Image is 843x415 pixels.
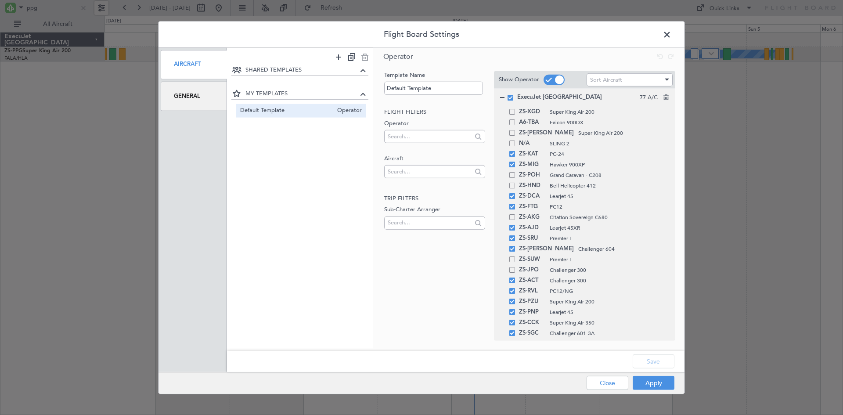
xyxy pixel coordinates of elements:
[550,266,670,274] span: Challenger 300
[383,51,413,61] span: Operator
[550,339,670,347] span: Legacy 600
[550,308,670,316] span: Learjet 45
[519,264,545,275] span: ZS-JPO
[590,76,622,84] span: Sort Aircraft
[550,139,670,147] span: SLING 2
[578,245,670,253] span: Challenger 604
[519,138,545,148] span: N/A
[633,376,674,390] button: Apply
[388,165,472,178] input: Search...
[550,255,670,263] span: Premier I
[519,338,545,349] span: G-SYLJ
[550,224,670,231] span: Learjet 45XR
[519,117,545,127] span: A6-TBA
[519,191,545,201] span: ZS-DCA
[384,108,485,117] h2: Flight filters
[240,106,333,115] span: Default Template
[550,297,670,305] span: Super King Air 200
[245,90,358,98] span: MY TEMPLATES
[519,328,545,338] span: ZS-SGC
[519,285,545,296] span: ZS-RVL
[550,171,670,179] span: Grand Caravan - C208
[550,108,670,115] span: Super King Air 200
[550,276,670,284] span: Challenger 300
[519,307,545,317] span: ZS-PNP
[550,118,670,126] span: Falcon 900DX
[519,212,545,222] span: ZS-AKG
[517,93,640,102] span: ExecuJet [GEOGRAPHIC_DATA]
[550,192,670,200] span: Learjet 45
[384,154,485,163] label: Aircraft
[161,50,227,79] div: Aircraft
[519,254,545,264] span: ZS-SUW
[519,201,545,212] span: ZS-FTG
[519,148,545,159] span: ZS-KAT
[384,119,485,128] label: Operator
[550,213,670,221] span: Citation Sovereign C680
[499,76,539,84] label: Show Operator
[519,127,574,138] span: ZS-[PERSON_NAME]
[384,206,485,214] label: Sub-Charter Arranger
[161,82,227,111] div: General
[519,233,545,243] span: ZS-SRU
[640,94,658,102] span: 77 A/C
[550,160,670,168] span: Hawker 900XP
[519,243,574,254] span: ZS-[PERSON_NAME]
[519,275,545,285] span: ZS-ACT
[519,106,545,117] span: ZS-XGD
[550,202,670,210] span: PC12
[550,318,670,326] span: Super King Air 350
[384,194,485,203] h2: Trip filters
[519,170,545,180] span: ZS-POH
[384,71,485,79] label: Template Name
[519,296,545,307] span: ZS-PZU
[388,130,472,143] input: Search...
[519,317,545,328] span: ZS-CCK
[519,159,545,170] span: ZS-MIG
[333,106,362,115] span: Operator
[519,222,545,233] span: ZS-AJD
[550,181,670,189] span: Bell Helicopter 412
[587,376,628,390] button: Close
[245,66,358,75] span: SHARED TEMPLATES
[519,180,545,191] span: ZS-HND
[550,150,670,158] span: PC-24
[388,216,472,229] input: Search...
[550,329,670,337] span: Challenger 601-3A
[550,234,670,242] span: Premier I
[578,129,670,137] span: Super King Air 200
[550,287,670,295] span: PC12/NG
[159,21,684,47] header: Flight Board Settings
